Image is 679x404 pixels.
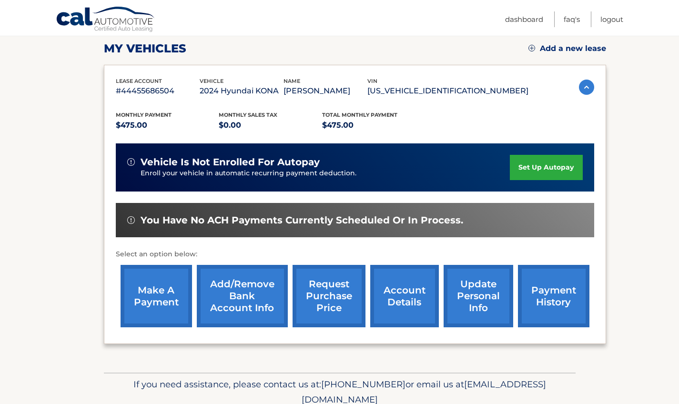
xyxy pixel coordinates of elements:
[293,265,365,327] a: request purchase price
[197,265,288,327] a: Add/Remove bank account info
[116,78,162,84] span: lease account
[444,265,513,327] a: update personal info
[200,78,223,84] span: vehicle
[510,155,582,180] a: set up autopay
[141,156,320,168] span: vehicle is not enrolled for autopay
[127,158,135,166] img: alert-white.svg
[564,11,580,27] a: FAQ's
[116,84,200,98] p: #44455686504
[121,265,192,327] a: make a payment
[322,119,426,132] p: $475.00
[200,84,284,98] p: 2024 Hyundai KONA
[284,78,300,84] span: name
[322,111,397,118] span: Total Monthly Payment
[127,216,135,224] img: alert-white.svg
[505,11,543,27] a: Dashboard
[104,41,186,56] h2: my vehicles
[367,78,377,84] span: vin
[370,265,439,327] a: account details
[321,379,405,390] span: [PHONE_NUMBER]
[56,6,156,34] a: Cal Automotive
[579,80,594,95] img: accordion-active.svg
[219,111,277,118] span: Monthly sales Tax
[116,111,172,118] span: Monthly Payment
[116,249,594,260] p: Select an option below:
[518,265,589,327] a: payment history
[141,168,510,179] p: Enroll your vehicle in automatic recurring payment deduction.
[600,11,623,27] a: Logout
[367,84,528,98] p: [US_VEHICLE_IDENTIFICATION_NUMBER]
[116,119,219,132] p: $475.00
[219,119,322,132] p: $0.00
[528,44,606,53] a: Add a new lease
[284,84,367,98] p: [PERSON_NAME]
[141,214,463,226] span: You have no ACH payments currently scheduled or in process.
[528,45,535,51] img: add.svg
